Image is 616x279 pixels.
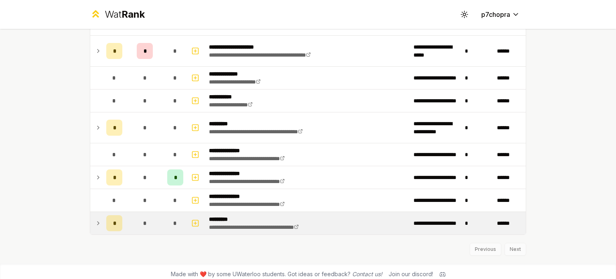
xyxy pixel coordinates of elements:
a: WatRank [90,8,145,21]
button: p7chopra [475,7,526,22]
span: Made with ❤️ by some UWaterloo students. Got ideas or feedback? [171,270,382,278]
div: Wat [105,8,145,21]
div: Join our discord! [389,270,433,278]
span: p7chopra [481,10,510,19]
span: Rank [122,8,145,20]
a: Contact us! [352,271,382,277]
